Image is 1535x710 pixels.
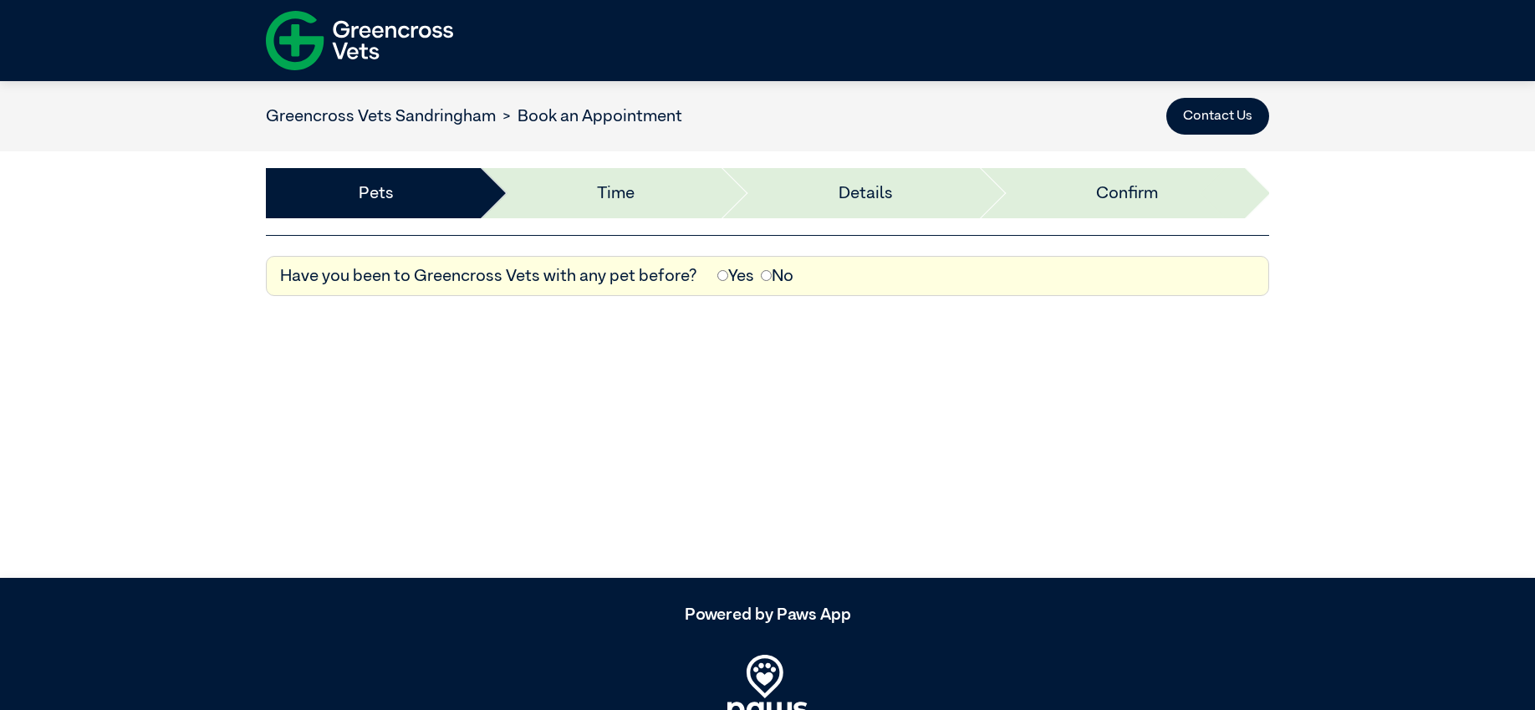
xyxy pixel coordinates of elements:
[761,263,793,289] label: No
[717,263,754,289] label: Yes
[266,605,1269,625] h5: Powered by Paws App
[1166,98,1269,135] button: Contact Us
[359,181,394,206] a: Pets
[280,263,697,289] label: Have you been to Greencross Vets with any pet before?
[266,104,682,129] nav: breadcrumb
[266,4,453,77] img: f-logo
[761,270,772,281] input: No
[266,108,496,125] a: Greencross Vets Sandringham
[496,104,682,129] li: Book an Appointment
[717,270,728,281] input: Yes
